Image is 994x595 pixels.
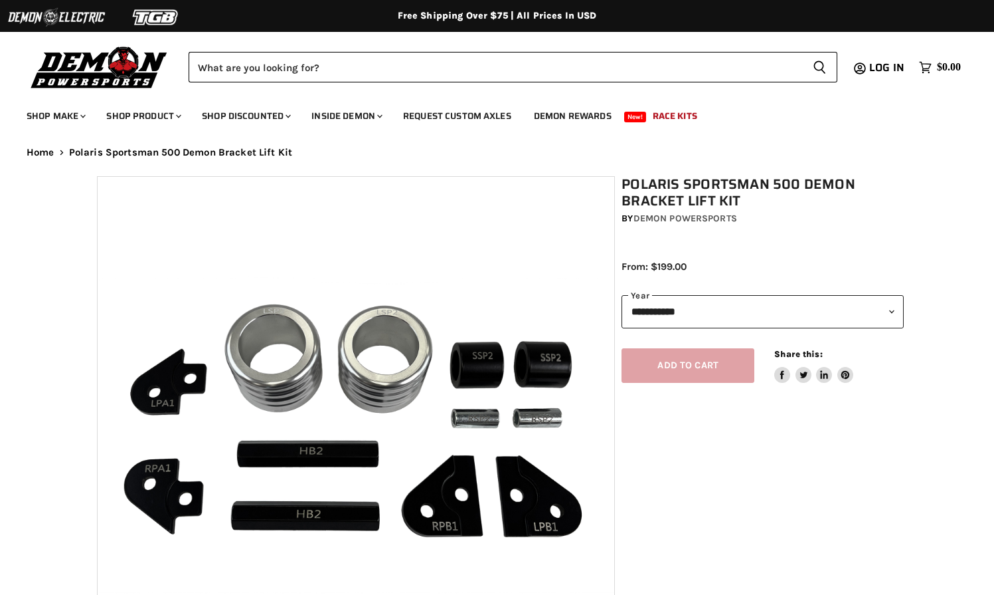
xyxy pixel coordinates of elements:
div: by [621,211,904,226]
a: Shop Make [17,102,94,130]
select: year [621,295,904,328]
a: Inside Demon [301,102,390,130]
a: Shop Product [96,102,189,130]
input: Search [189,52,802,82]
ul: Main menu [17,97,957,130]
img: Demon Electric Logo 2 [7,5,106,30]
a: Log in [863,62,912,74]
a: Shop Discounted [192,102,299,130]
button: Search [802,52,837,82]
a: Race Kits [643,102,707,130]
img: Demon Powersports [27,43,172,90]
span: Share this: [774,349,822,359]
form: Product [189,52,837,82]
span: New! [624,112,647,122]
span: Log in [869,59,904,76]
h1: Polaris Sportsman 500 Demon Bracket Lift Kit [621,176,904,209]
img: TGB Logo 2 [106,5,206,30]
span: Polaris Sportsman 500 Demon Bracket Lift Kit [69,147,293,158]
span: From: $199.00 [621,261,687,273]
a: Home [27,147,54,158]
aside: Share this: [774,348,853,384]
a: $0.00 [912,58,967,77]
a: Request Custom Axles [393,102,521,130]
a: Demon Rewards [524,102,621,130]
span: $0.00 [937,61,961,74]
a: Demon Powersports [633,213,737,224]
